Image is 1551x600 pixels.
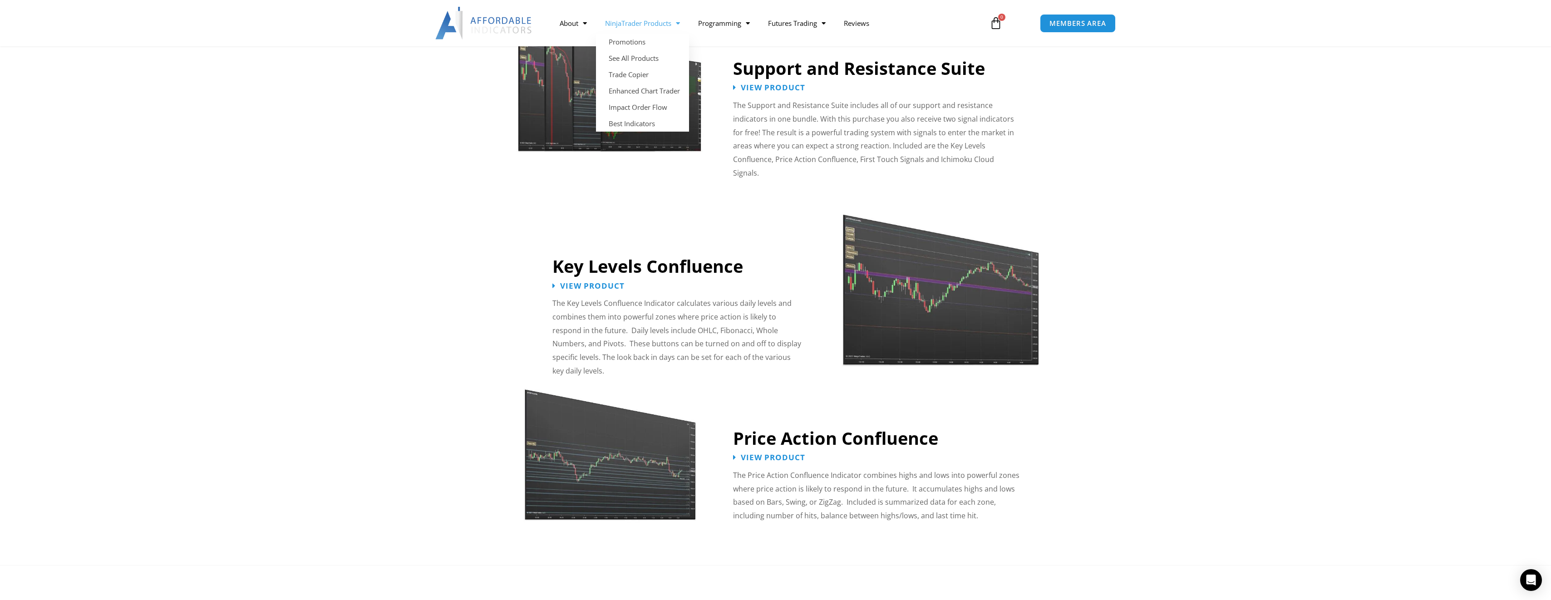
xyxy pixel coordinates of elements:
div: Open Intercom Messenger [1520,569,1542,591]
a: Programming [689,13,759,34]
img: Price Action Confluence | Affordable Indicators – NinjaTrader [524,377,697,526]
span: View Product [741,453,805,461]
nav: Menu [551,13,979,34]
a: MEMBERS AREA [1040,14,1116,33]
a: About [551,13,596,34]
img: LogoAI | Affordable Indicators – NinjaTrader [435,7,533,39]
a: Reviews [835,13,878,34]
a: View Product [733,84,805,91]
img: Key Levels | Affordable Indicators – NinjaTrader [842,198,1039,369]
a: NinjaTrader Products [596,13,689,34]
a: 0 [976,10,1016,36]
p: The Price Action Confluence Indicator combines highs and lows into powerful zones where price act... [733,469,1021,523]
a: Price Action Confluence [733,426,938,450]
a: See All Products [596,50,689,66]
ul: NinjaTrader Products [596,34,689,132]
span: 0 [998,14,1005,21]
a: View Product [733,453,805,461]
a: Enhanced Chart Trader [596,83,689,99]
p: The Key Levels Confluence Indicator calculates various daily levels and combines them into powerf... [552,297,803,378]
a: Trade Copier [596,66,689,83]
a: Best Indicators [596,115,689,132]
a: Key Levels Confluence [552,254,743,278]
span: View Product [560,282,625,290]
a: Promotions [596,34,689,50]
a: Futures Trading [759,13,835,34]
a: View Product [552,282,625,290]
span: View Product [741,84,805,91]
a: Impact Order Flow [596,99,689,115]
p: The Support and Resistance Suite includes all of our support and resistance indicators in one bun... [733,99,1021,180]
a: Support and Resistance Suite [733,56,985,80]
span: MEMBERS AREA [1049,20,1106,27]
